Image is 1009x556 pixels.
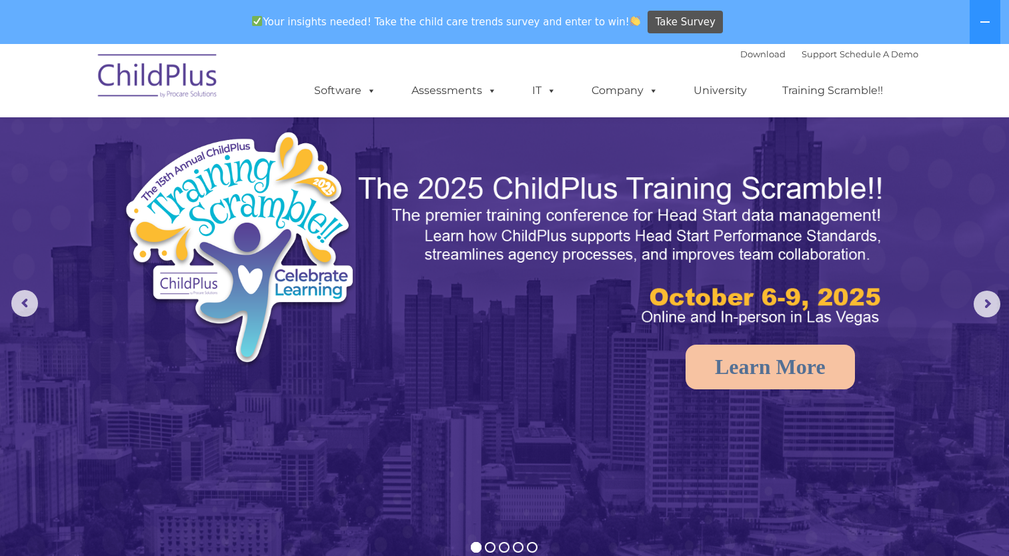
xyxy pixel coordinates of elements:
[630,16,640,26] img: 👏
[769,77,896,104] a: Training Scramble!!
[656,11,716,34] span: Take Survey
[578,77,672,104] a: Company
[301,77,389,104] a: Software
[519,77,570,104] a: IT
[840,49,918,59] a: Schedule A Demo
[91,45,225,111] img: ChildPlus by Procare Solutions
[802,49,837,59] a: Support
[680,77,760,104] a: University
[686,345,855,389] a: Learn More
[398,77,510,104] a: Assessments
[740,49,786,59] a: Download
[252,16,262,26] img: ✅
[648,11,723,34] a: Take Survey
[740,49,918,59] font: |
[247,9,646,35] span: Your insights needed! Take the child care trends survey and enter to win!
